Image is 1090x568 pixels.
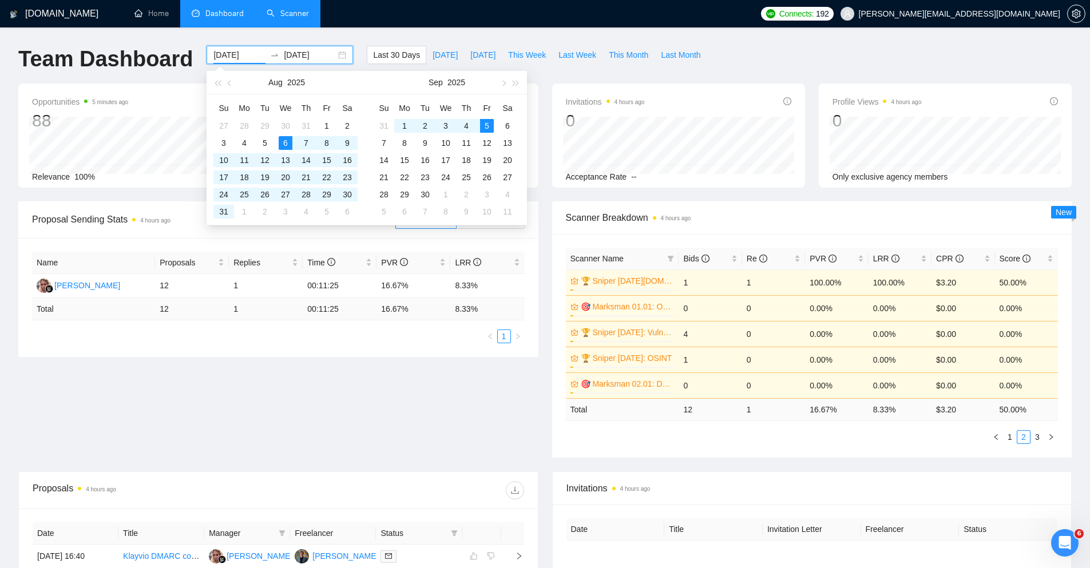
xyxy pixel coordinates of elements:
[1048,434,1055,440] span: right
[394,186,415,203] td: 2025-09-29
[487,333,494,340] span: left
[459,153,473,167] div: 18
[456,203,477,220] td: 2025-10-09
[497,203,518,220] td: 2025-10-11
[217,119,231,133] div: 27
[234,117,255,134] td: 2025-07-28
[295,549,309,563] img: JS
[255,169,275,186] td: 2025-08-19
[480,119,494,133] div: 5
[394,99,415,117] th: Mo
[316,169,337,186] td: 2025-08-22
[480,188,494,201] div: 3
[255,152,275,169] td: 2025-08-12
[258,188,272,201] div: 26
[258,205,272,219] div: 2
[213,203,234,220] td: 2025-08-31
[299,136,313,150] div: 7
[160,256,216,269] span: Proposals
[398,205,411,219] div: 6
[566,95,645,109] span: Invitations
[237,170,251,184] div: 18
[213,186,234,203] td: 2025-08-24
[459,188,473,201] div: 2
[435,169,456,186] td: 2025-09-24
[435,186,456,203] td: 2025-10-01
[1068,9,1085,18] span: setting
[497,117,518,134] td: 2025-09-06
[1075,529,1084,538] span: 6
[415,99,435,117] th: Tu
[295,551,378,560] a: JS[PERSON_NAME]
[433,49,458,61] span: [DATE]
[340,136,354,150] div: 9
[234,152,255,169] td: 2025-08-11
[459,170,473,184] div: 25
[501,188,514,201] div: 4
[299,170,313,184] div: 21
[279,170,292,184] div: 20
[552,46,603,64] button: Last Week
[609,49,648,61] span: This Month
[268,71,283,94] button: Aug
[279,530,286,537] span: filter
[435,152,456,169] td: 2025-09-17
[279,205,292,219] div: 3
[209,549,223,563] img: KG
[299,153,313,167] div: 14
[956,255,964,263] span: info-circle
[470,49,496,61] span: [DATE]
[296,99,316,117] th: Th
[217,153,231,167] div: 10
[32,172,70,181] span: Relevance
[316,186,337,203] td: 2025-08-29
[296,186,316,203] td: 2025-08-28
[275,203,296,220] td: 2025-09-03
[459,136,473,150] div: 11
[993,434,1000,440] span: left
[74,172,95,181] span: 100%
[229,252,303,274] th: Replies
[398,136,411,150] div: 8
[1000,254,1030,263] span: Score
[374,134,394,152] td: 2025-09-07
[140,217,171,224] time: 4 hours ago
[456,186,477,203] td: 2025-10-02
[398,119,411,133] div: 1
[665,250,676,267] span: filter
[477,203,497,220] td: 2025-10-10
[276,525,288,542] span: filter
[477,99,497,117] th: Fr
[270,50,279,59] span: to
[255,186,275,203] td: 2025-08-26
[570,254,624,263] span: Scanner Name
[270,50,279,59] span: swap-right
[394,169,415,186] td: 2025-09-22
[464,46,502,64] button: [DATE]
[1044,430,1058,444] button: right
[456,117,477,134] td: 2025-09-04
[275,152,296,169] td: 2025-08-13
[631,172,636,181] span: --
[367,46,426,64] button: Last 30 Days
[514,333,521,340] span: right
[891,99,921,105] time: 4 hours ago
[134,9,169,18] a: homeHome
[667,255,674,262] span: filter
[426,46,464,64] button: [DATE]
[418,205,432,219] div: 7
[217,205,231,219] div: 31
[1031,431,1044,443] a: 3
[1004,431,1016,443] a: 1
[374,203,394,220] td: 2025-10-05
[255,203,275,220] td: 2025-09-02
[480,170,494,184] div: 26
[873,254,899,263] span: LRR
[456,99,477,117] th: Th
[340,170,354,184] div: 23
[374,117,394,134] td: 2025-08-31
[377,136,391,150] div: 7
[217,188,231,201] div: 24
[398,153,411,167] div: 15
[218,555,226,563] img: gigradar-bm.png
